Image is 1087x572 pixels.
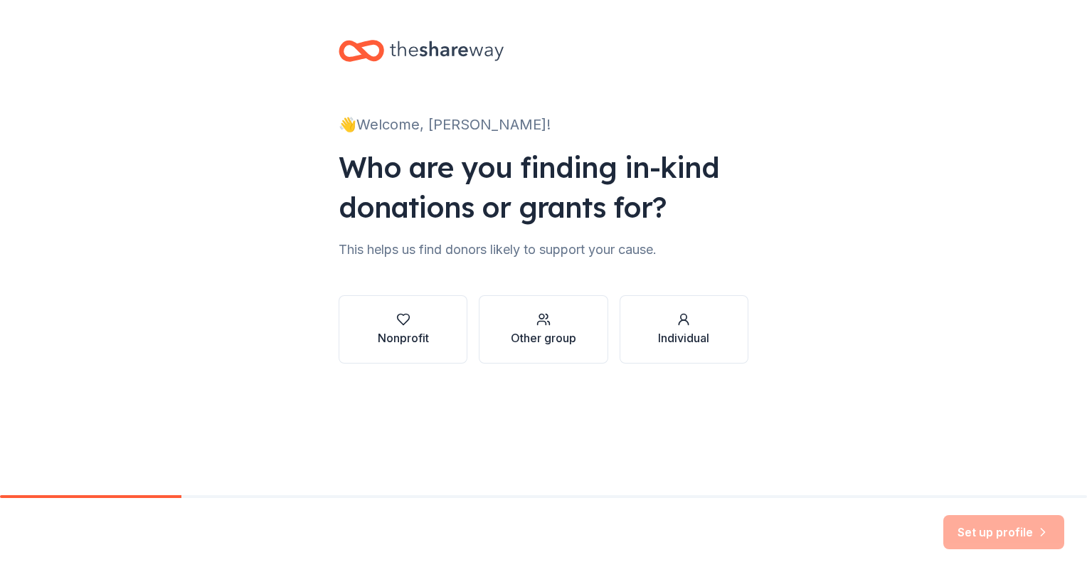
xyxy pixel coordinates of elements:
[339,113,748,136] div: 👋 Welcome, [PERSON_NAME]!
[658,329,709,346] div: Individual
[378,329,429,346] div: Nonprofit
[511,329,576,346] div: Other group
[339,147,748,227] div: Who are you finding in-kind donations or grants for?
[339,295,467,364] button: Nonprofit
[620,295,748,364] button: Individual
[339,238,748,261] div: This helps us find donors likely to support your cause.
[479,295,608,364] button: Other group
